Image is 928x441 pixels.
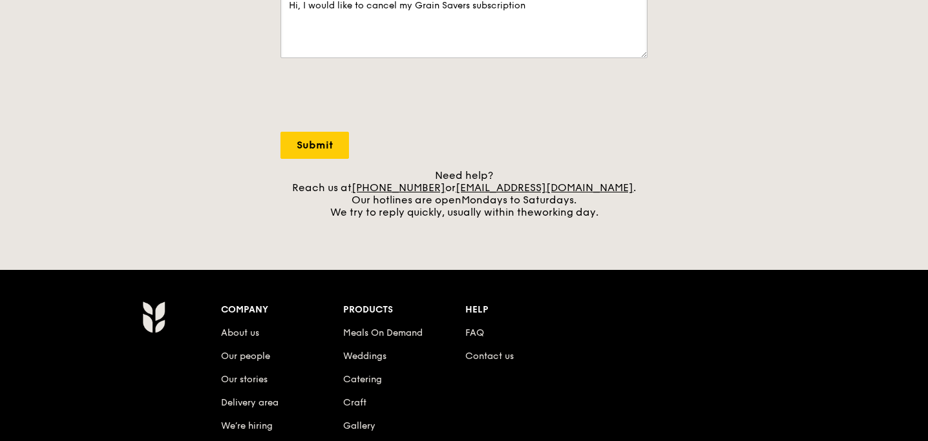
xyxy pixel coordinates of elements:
a: Gallery [343,420,375,431]
a: Delivery area [221,397,279,408]
a: Contact us [465,351,514,362]
div: Company [221,301,343,319]
div: Products [343,301,465,319]
iframe: reCAPTCHA [280,71,477,121]
a: Our people [221,351,270,362]
a: Our stories [221,374,268,385]
a: Craft [343,397,366,408]
div: Help [465,301,587,319]
a: We’re hiring [221,420,273,431]
a: FAQ [465,327,484,338]
a: Weddings [343,351,386,362]
span: Mondays to Saturdays. [461,194,576,206]
a: [EMAIL_ADDRESS][DOMAIN_NAME] [456,181,633,194]
div: Need help? Reach us at or . Our hotlines are open We try to reply quickly, usually within the [280,169,648,218]
a: About us [221,327,259,338]
input: Submit [280,132,349,159]
img: Grain [142,301,165,333]
a: Catering [343,374,382,385]
span: working day. [534,206,598,218]
a: Meals On Demand [343,327,423,338]
a: [PHONE_NUMBER] [352,181,445,194]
